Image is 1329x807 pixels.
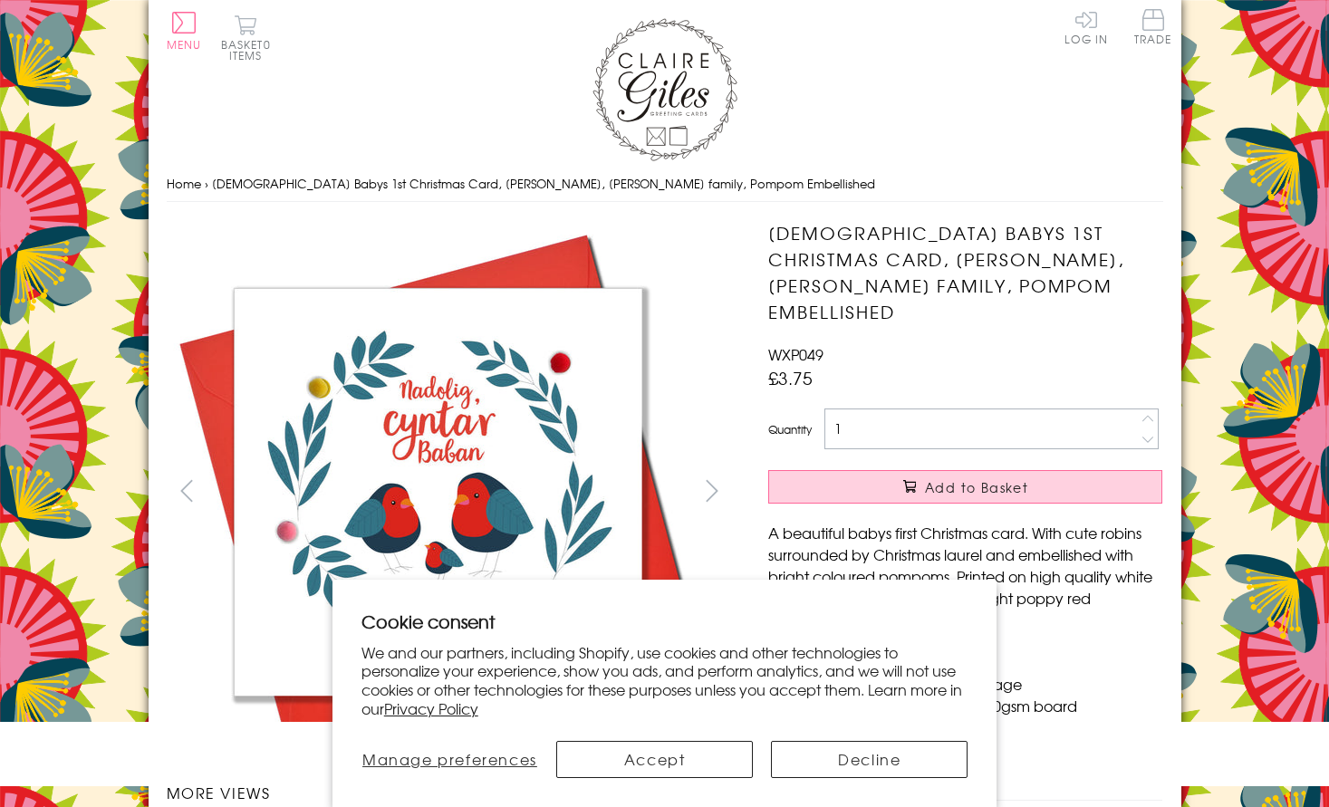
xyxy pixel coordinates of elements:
[384,697,478,719] a: Privacy Policy
[768,421,812,437] label: Quantity
[771,741,968,778] button: Decline
[732,220,1276,764] img: Welsh Babys 1st Christmas Card, Nadolig Llawen, Robin family, Pompom Embellished
[768,470,1162,504] button: Add to Basket
[691,470,732,511] button: next
[925,478,1028,496] span: Add to Basket
[361,609,968,634] h2: Cookie consent
[212,175,875,192] span: [DEMOGRAPHIC_DATA] Babys 1st Christmas Card, [PERSON_NAME], [PERSON_NAME] family, Pompom Embellished
[167,12,202,50] button: Menu
[167,782,733,803] h3: More views
[221,14,271,61] button: Basket0 items
[1134,9,1172,44] span: Trade
[768,522,1162,630] p: A beautiful babys first Christmas card. With cute robins surrounded by Christmas laurel and embel...
[229,36,271,63] span: 0 items
[167,175,201,192] a: Home
[361,741,538,778] button: Manage preferences
[166,220,709,764] img: Welsh Babys 1st Christmas Card, Nadolig Llawen, Robin family, Pompom Embellished
[361,643,968,718] p: We and our partners, including Shopify, use cookies and other technologies to personalize your ex...
[362,748,537,770] span: Manage preferences
[556,741,753,778] button: Accept
[768,343,823,365] span: WXP049
[205,175,208,192] span: ›
[167,166,1163,203] nav: breadcrumbs
[1134,9,1172,48] a: Trade
[167,470,207,511] button: prev
[768,220,1162,324] h1: [DEMOGRAPHIC_DATA] Babys 1st Christmas Card, [PERSON_NAME], [PERSON_NAME] family, Pompom Embellished
[592,18,737,161] img: Claire Giles Greetings Cards
[1064,9,1108,44] a: Log In
[768,365,813,390] span: £3.75
[167,36,202,53] span: Menu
